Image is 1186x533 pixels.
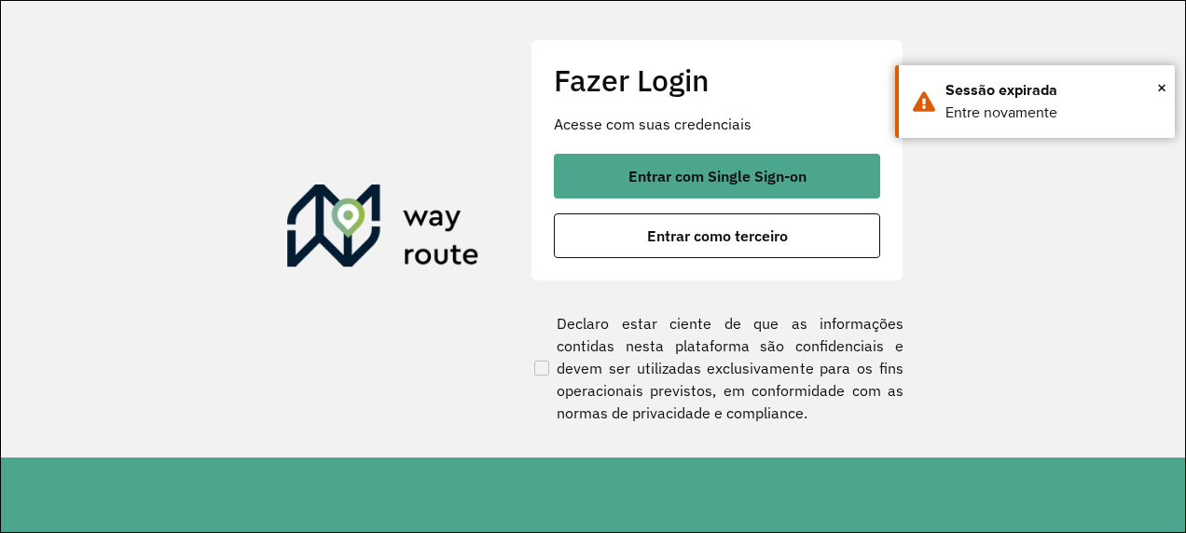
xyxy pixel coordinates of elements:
button: Close [1157,74,1166,102]
button: button [554,154,880,198]
div: Entre novamente [945,102,1161,124]
span: × [1157,74,1166,102]
button: button [554,213,880,258]
img: Roteirizador AmbevTech [287,184,479,274]
span: Entrar como terceiro [647,228,788,243]
label: Declaro estar ciente de que as informações contidas nesta plataforma são confidenciais e devem se... [531,312,903,424]
p: Acesse com suas credenciais [554,113,880,135]
div: Sessão expirada [945,79,1161,102]
span: Entrar com Single Sign-on [628,169,807,184]
h2: Fazer Login [554,62,880,98]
